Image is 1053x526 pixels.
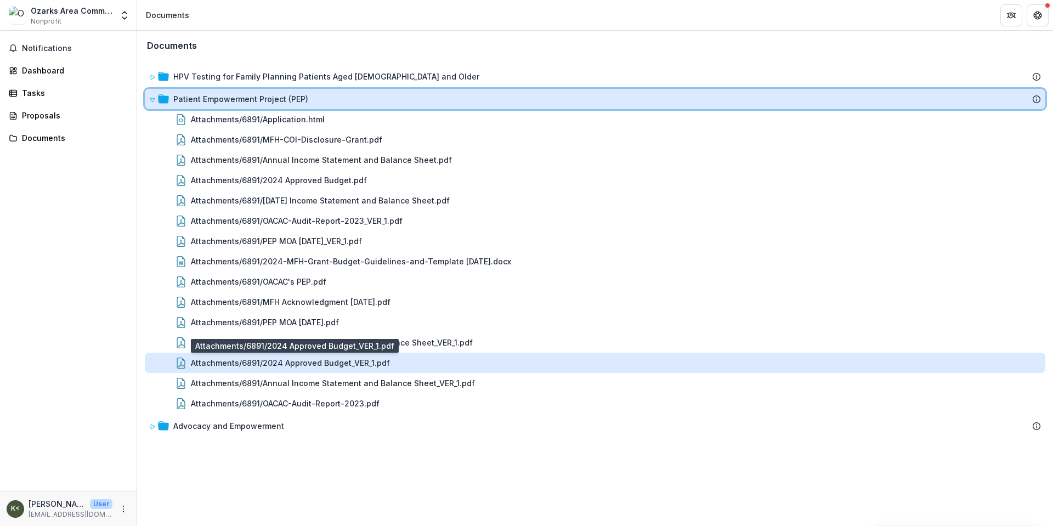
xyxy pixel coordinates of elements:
[22,110,123,121] div: Proposals
[191,398,380,409] div: Attachments/6891/OACAC-Audit-Report-2023.pdf
[145,66,1045,87] div: HPV Testing for Family Planning Patients Aged [DEMOGRAPHIC_DATA] and Older
[4,84,132,102] a: Tasks
[145,109,1045,129] div: Attachments/6891/Application.html
[1000,4,1022,26] button: Partners
[145,150,1045,170] div: Attachments/6891/Annual Income Statement and Balance Sheet.pdf
[31,16,61,26] span: Nonprofit
[145,312,1045,332] div: Attachments/6891/PEP MOA [DATE].pdf
[145,211,1045,231] div: Attachments/6891/OACAC-Audit-Report-2023_VER_1.pdf
[29,498,86,510] p: [PERSON_NAME] <[EMAIL_ADDRESS][DOMAIN_NAME]>
[191,256,511,267] div: Attachments/6891/2024-MFH-Grant-Budget-Guidelines-and-Template [DATE].docx
[191,215,403,227] div: Attachments/6891/OACAC-Audit-Report-2023_VER_1.pdf
[173,93,308,105] div: Patient Empowerment Project (PEP)
[22,44,128,53] span: Notifications
[31,5,112,16] div: Ozarks Area Community Action Corporation
[145,129,1045,150] div: Attachments/6891/MFH-COI-Disclosure-Grant.pdf
[191,174,367,186] div: Attachments/6891/2024 Approved Budget.pdf
[145,393,1045,414] div: Attachments/6891/OACAC-Audit-Report-2023.pdf
[173,71,479,82] div: HPV Testing for Family Planning Patients Aged [DEMOGRAPHIC_DATA] and Older
[145,332,1045,353] div: Attachments/6891/[DATE] Income Statement and Balance Sheet_VER_1.pdf
[191,154,452,166] div: Attachments/6891/Annual Income Statement and Balance Sheet.pdf
[145,190,1045,211] div: Attachments/6891/[DATE] Income Statement and Balance Sheet.pdf
[9,7,26,24] img: Ozarks Area Community Action Corporation
[147,41,197,51] h3: Documents
[191,114,325,125] div: Attachments/6891/Application.html
[22,65,123,76] div: Dashboard
[145,373,1045,393] div: Attachments/6891/Annual Income Statement and Balance Sheet_VER_1.pdf
[173,420,284,432] div: Advocacy and Empowerment
[146,9,189,21] div: Documents
[145,231,1045,251] div: Attachments/6891/PEP MOA [DATE]_VER_1.pdf
[4,106,132,125] a: Proposals
[145,89,1045,414] div: Patient Empowerment Project (PEP)Attachments/6891/Application.htmlAttachments/6891/MFH-COI-Disclo...
[29,510,112,519] p: [EMAIL_ADDRESS][DOMAIN_NAME]
[191,337,473,348] div: Attachments/6891/[DATE] Income Statement and Balance Sheet_VER_1.pdf
[4,61,132,80] a: Dashboard
[22,87,123,99] div: Tasks
[191,235,362,247] div: Attachments/6891/PEP MOA [DATE]_VER_1.pdf
[117,4,132,26] button: Open entity switcher
[191,316,339,328] div: Attachments/6891/PEP MOA [DATE].pdf
[145,89,1045,109] div: Patient Empowerment Project (PEP)
[22,132,123,144] div: Documents
[191,276,326,287] div: Attachments/6891/OACAC's PEP.pdf
[191,377,475,389] div: Attachments/6891/Annual Income Statement and Balance Sheet_VER_1.pdf
[145,292,1045,312] div: Attachments/6891/MFH Acknowledgment [DATE].pdf
[145,272,1045,292] div: Attachments/6891/OACAC's PEP.pdf
[117,502,130,516] button: More
[141,7,194,23] nav: breadcrumb
[1027,4,1049,26] button: Get Help
[145,353,1045,373] div: Attachments/6891/2024 Approved Budget_VER_1.pdf
[145,170,1045,190] div: Attachments/6891/2024 Approved Budget.pdf
[191,357,390,369] div: Attachments/6891/2024 Approved Budget_VER_1.pdf
[191,296,390,308] div: Attachments/6891/MFH Acknowledgment [DATE].pdf
[4,39,132,57] button: Notifications
[90,499,112,509] p: User
[191,195,450,206] div: Attachments/6891/[DATE] Income Statement and Balance Sheet.pdf
[4,129,132,147] a: Documents
[11,505,20,512] div: Kenneth Waugh <kwaugh@oac.ac>
[191,134,382,145] div: Attachments/6891/MFH-COI-Disclosure-Grant.pdf
[145,416,1045,436] div: Advocacy and Empowerment
[145,251,1045,272] div: Attachments/6891/2024-MFH-Grant-Budget-Guidelines-and-Template [DATE].docx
